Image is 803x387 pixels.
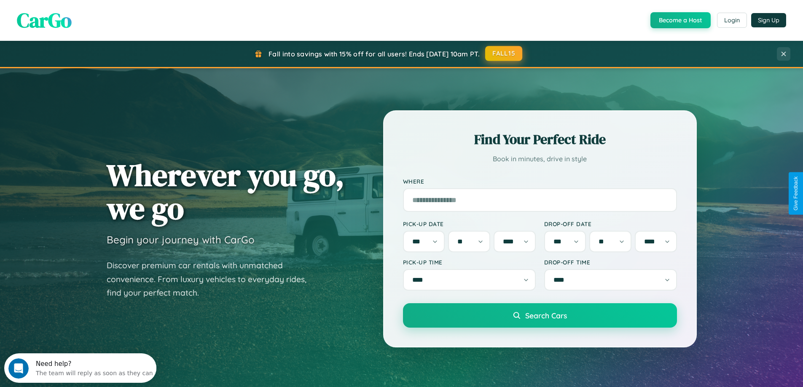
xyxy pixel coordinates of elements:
[650,12,711,28] button: Become a Host
[717,13,747,28] button: Login
[17,6,72,34] span: CarGo
[4,353,156,383] iframe: Intercom live chat discovery launcher
[403,303,677,328] button: Search Cars
[403,259,536,266] label: Pick-up Time
[525,311,567,320] span: Search Cars
[107,259,317,300] p: Discover premium car rentals with unmatched convenience. From luxury vehicles to everyday rides, ...
[544,220,677,227] label: Drop-off Date
[403,130,677,149] h2: Find Your Perfect Ride
[544,259,677,266] label: Drop-off Time
[403,220,536,227] label: Pick-up Date
[107,233,255,246] h3: Begin your journey with CarGo
[403,153,677,165] p: Book in minutes, drive in style
[8,358,29,379] iframe: Intercom live chat
[107,158,344,225] h1: Wherever you go, we go
[793,176,799,211] div: Give Feedback
[3,3,157,27] div: Open Intercom Messenger
[269,50,480,58] span: Fall into savings with 15% off for all users! Ends [DATE] 10am PT.
[403,178,677,185] label: Where
[751,13,786,27] button: Sign Up
[485,46,522,61] button: FALL15
[32,7,149,14] div: Need help?
[32,14,149,23] div: The team will reply as soon as they can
